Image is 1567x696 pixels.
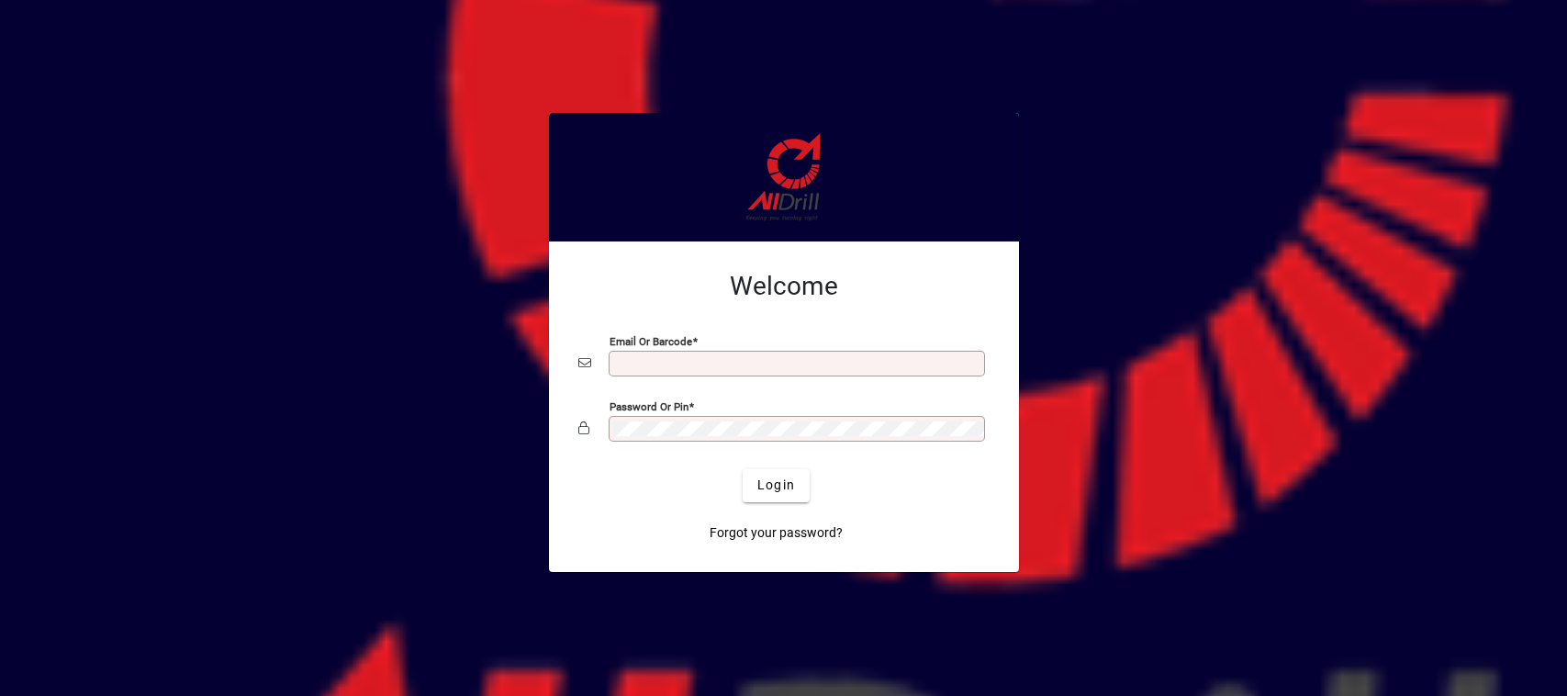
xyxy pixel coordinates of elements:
[702,517,850,550] a: Forgot your password?
[578,271,990,302] h2: Welcome
[743,469,810,502] button: Login
[757,476,795,495] span: Login
[710,523,843,543] span: Forgot your password?
[610,334,692,347] mat-label: Email or Barcode
[610,399,688,412] mat-label: Password or Pin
